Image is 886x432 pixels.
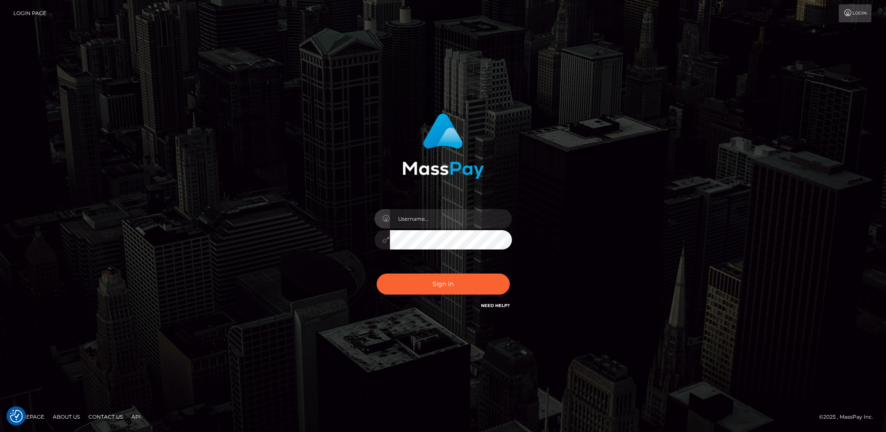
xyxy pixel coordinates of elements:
[10,410,23,423] button: Consent Preferences
[481,303,510,308] a: Need Help?
[377,274,510,295] button: Sign in
[13,4,46,22] a: Login Page
[839,4,871,22] a: Login
[9,410,48,423] a: Homepage
[402,113,484,179] img: MassPay Login
[10,410,23,423] img: Revisit consent button
[85,410,126,423] a: Contact Us
[128,410,144,423] a: API
[819,412,880,422] div: © 2025 , MassPay Inc.
[49,410,83,423] a: About Us
[390,209,512,228] input: Username...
